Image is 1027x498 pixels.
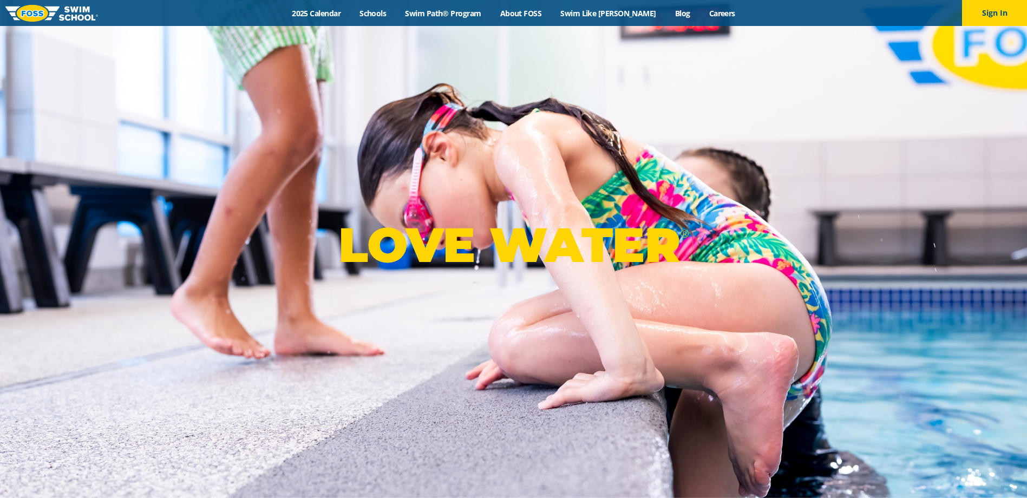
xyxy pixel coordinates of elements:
p: LOVE WATER [338,216,689,274]
sup: ® [680,227,689,240]
img: FOSS Swim School Logo [5,5,98,22]
a: About FOSS [490,8,551,18]
a: Swim Like [PERSON_NAME] [551,8,666,18]
a: 2025 Calendar [283,8,350,18]
a: Swim Path® Program [396,8,490,18]
a: Blog [665,8,699,18]
a: Schools [350,8,396,18]
a: Careers [699,8,744,18]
